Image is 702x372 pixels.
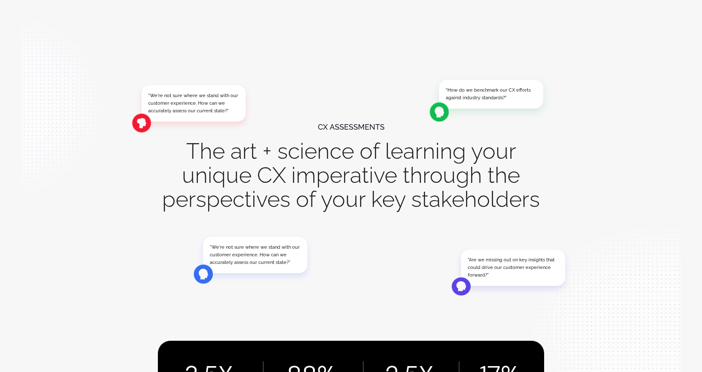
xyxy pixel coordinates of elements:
div: "We're not sure where we stand with our customer experience. How can we accurately assess our cur... [210,244,301,266]
div: CX ASSESSMENTS [318,115,385,139]
h1: The art + science of learning your unique CX imperative through the perspectives of your key stak... [159,139,543,211]
div: "We're not sure where we stand with our customer experience. How can we accurately assess our cur... [148,92,239,115]
div: “How do we benchmark our CX efforts against industry standards?” [446,87,537,102]
div: "Are we missing out on key insights that could drive our customer experience forward?" [468,256,558,279]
